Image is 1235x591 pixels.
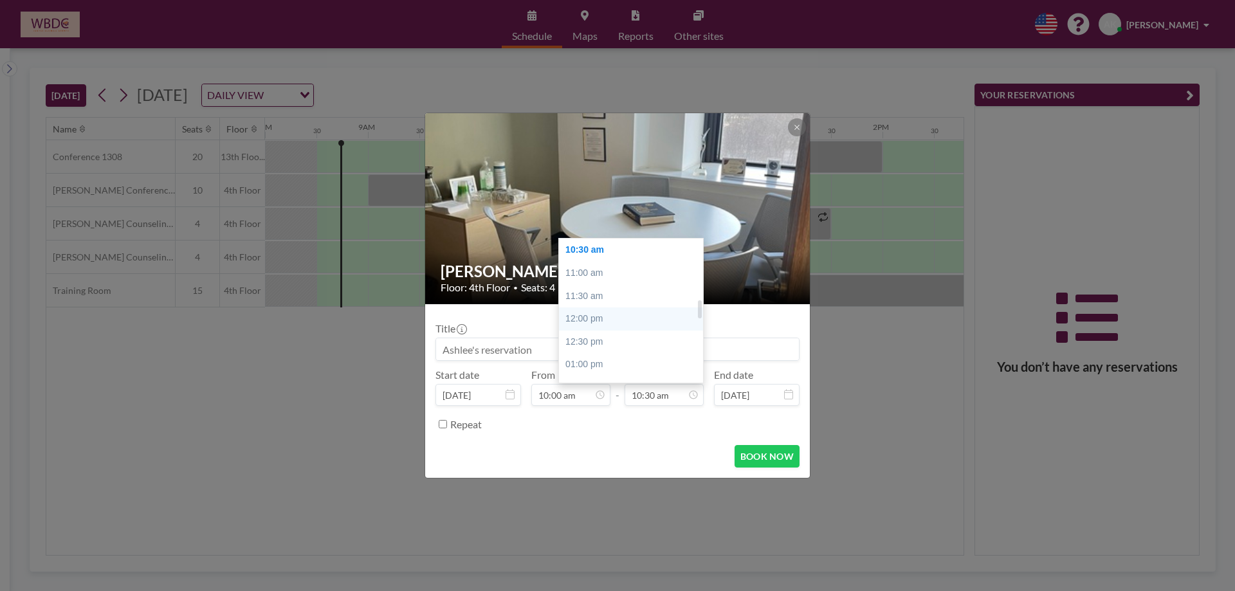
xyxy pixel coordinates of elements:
[559,331,709,354] div: 12:30 pm
[441,281,510,294] span: Floor: 4th Floor
[735,445,800,468] button: BOOK NOW
[559,376,709,399] div: 01:30 pm
[559,307,709,331] div: 12:00 pm
[559,353,709,376] div: 01:00 pm
[450,418,482,431] label: Repeat
[441,262,796,281] h2: [PERSON_NAME] Counseling Room
[559,262,709,285] div: 11:00 am
[435,322,466,335] label: Title
[513,283,518,293] span: •
[559,285,709,308] div: 11:30 am
[714,368,753,381] label: End date
[531,368,555,381] label: From
[436,338,799,360] input: Ashlee's reservation
[435,368,479,381] label: Start date
[616,373,619,401] span: -
[521,281,555,294] span: Seats: 4
[559,239,709,262] div: 10:30 am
